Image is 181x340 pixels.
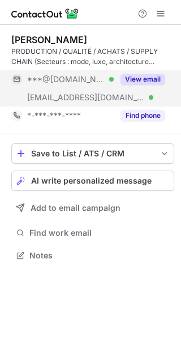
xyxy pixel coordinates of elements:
button: Reveal Button [120,110,165,121]
span: Add to email campaign [31,203,120,212]
div: PRODUCTION / QUALITÉ / ACHATS / SUPPLY CHAIN (Secteurs : mode, luxe, architecture d'intérieur) [11,46,174,67]
span: Find work email [29,228,170,238]
button: Reveal Button [120,74,165,85]
button: Add to email campaign [11,198,174,218]
button: AI write personalized message [11,171,174,191]
span: Notes [29,250,170,261]
button: Find work email [11,225,174,241]
div: Save to List / ATS / CRM [31,149,154,158]
span: [EMAIL_ADDRESS][DOMAIN_NAME] [27,92,145,103]
span: ***@[DOMAIN_NAME] [27,74,105,84]
button: Notes [11,248,174,263]
button: save-profile-one-click [11,143,174,164]
div: [PERSON_NAME] [11,34,87,45]
img: ContactOut v5.3.10 [11,7,79,20]
span: AI write personalized message [31,176,152,185]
